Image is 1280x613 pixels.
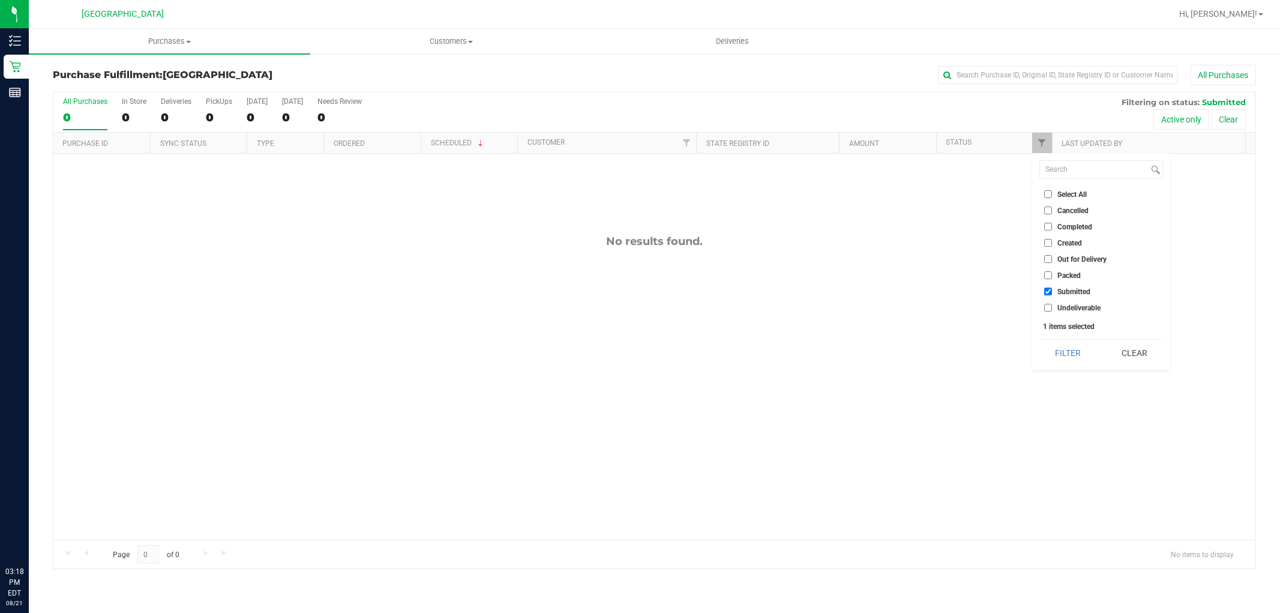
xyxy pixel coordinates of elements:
inline-svg: Inventory [9,35,21,47]
span: [GEOGRAPHIC_DATA] [82,9,164,19]
inline-svg: Retail [9,61,21,73]
div: 0 [317,110,362,124]
input: Out for Delivery [1044,255,1052,263]
button: Active only [1153,109,1209,130]
span: Undeliverable [1057,304,1101,312]
a: State Registry ID [706,139,769,148]
a: Status [946,138,972,146]
a: Customer [527,138,565,146]
span: [GEOGRAPHIC_DATA] [163,69,272,80]
div: Needs Review [317,97,362,106]
button: Clear [1105,340,1163,366]
div: [DATE] [282,97,303,106]
span: Cancelled [1057,207,1089,214]
div: PickUps [206,97,232,106]
div: 1 items selected [1043,322,1159,331]
a: Scheduled [431,139,485,147]
a: Sync Status [160,139,206,148]
h3: Purchase Fulfillment: [53,70,454,80]
iframe: Resource center unread badge [35,515,50,530]
button: Clear [1211,109,1246,130]
div: All Purchases [63,97,107,106]
span: Submitted [1057,288,1090,295]
iframe: Resource center [12,517,48,553]
div: [DATE] [247,97,268,106]
span: Created [1057,240,1082,247]
input: Search Purchase ID, Original ID, State Registry ID or Customer Name... [938,66,1178,84]
input: Submitted [1044,288,1052,295]
span: Select All [1057,191,1087,198]
input: Undeliverable [1044,304,1052,312]
input: Completed [1044,223,1052,231]
a: Deliveries [592,29,873,54]
span: Completed [1057,223,1092,231]
div: In Store [122,97,146,106]
input: Search [1040,161,1149,178]
span: Out for Delivery [1057,256,1107,263]
div: 0 [63,110,107,124]
span: Packed [1057,272,1081,279]
input: Created [1044,239,1052,247]
div: 0 [206,110,232,124]
a: Customers [310,29,592,54]
button: Filter [1039,340,1097,366]
span: No items to display [1161,545,1243,563]
a: Filter [676,133,696,153]
a: Ordered [334,139,365,148]
p: 03:18 PM EDT [5,566,23,599]
span: Customers [311,36,591,47]
div: 0 [122,110,146,124]
a: Type [257,139,274,148]
input: Packed [1044,271,1052,279]
span: Hi, [PERSON_NAME]! [1179,9,1257,19]
a: Purchase ID [62,139,108,148]
span: Submitted [1202,97,1246,107]
a: Amount [849,139,879,148]
span: Purchases [29,36,310,47]
input: Cancelled [1044,207,1052,214]
span: Filtering on status: [1122,97,1200,107]
div: 0 [282,110,303,124]
div: No results found. [53,235,1255,248]
a: Last Updated By [1062,139,1122,148]
span: Page of 0 [103,545,189,564]
p: 08/21 [5,599,23,608]
div: Deliveries [161,97,191,106]
div: 0 [161,110,191,124]
a: Filter [1032,133,1052,153]
input: Select All [1044,190,1052,198]
inline-svg: Reports [9,86,21,98]
a: Purchases [29,29,310,54]
span: Deliveries [700,36,765,47]
button: All Purchases [1190,65,1256,85]
div: 0 [247,110,268,124]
